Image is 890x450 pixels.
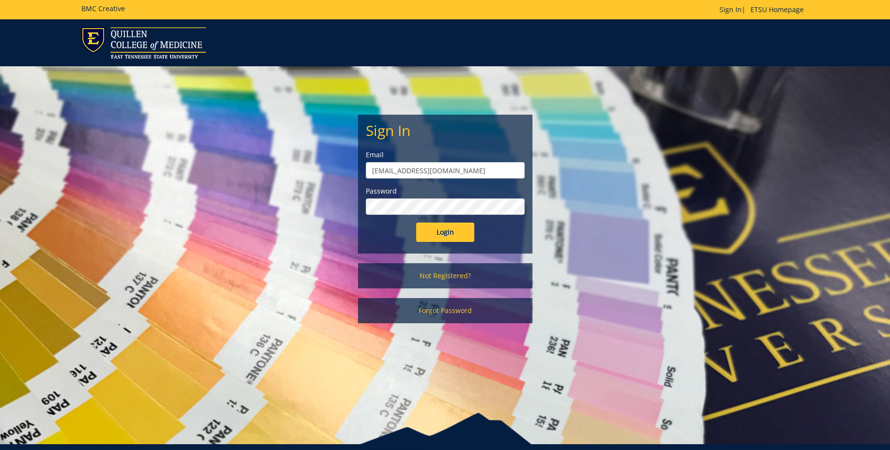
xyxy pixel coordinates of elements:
h2: Sign In [366,122,525,138]
h5: BMC Creative [81,5,125,12]
label: Email [366,150,525,160]
p: | [719,5,809,15]
a: Sign In [719,5,742,14]
img: ETSU logo [81,27,206,59]
a: ETSU Homepage [746,5,809,14]
a: Not Registered? [358,263,532,288]
input: Login [416,223,474,242]
a: Forgot Password [358,298,532,323]
label: Password [366,186,525,196]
